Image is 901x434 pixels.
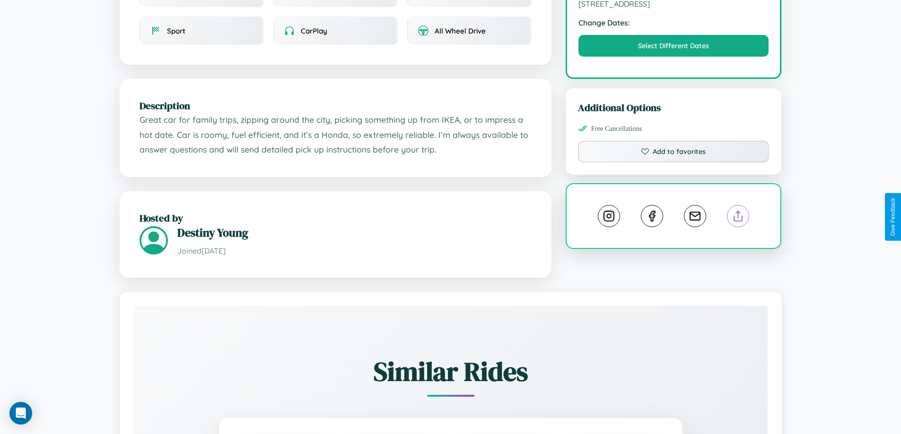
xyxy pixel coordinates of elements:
span: CarPlay [301,26,327,35]
div: Give Feedback [890,198,896,236]
h3: Destiny Young [177,225,532,240]
p: Great car for family trips, zipping around the city, picking something up from IKEA, or to impres... [140,112,532,157]
span: All Wheel Drive [435,26,486,35]
button: Select Different Dates [578,35,769,57]
button: Add to favorites [578,141,770,162]
span: Sport [167,26,185,35]
span: Free Cancellations [591,125,642,133]
p: Joined [DATE] [177,244,532,258]
h2: Similar Rides [167,353,735,390]
h3: Additional Options [578,101,770,114]
div: Open Intercom Messenger [9,402,32,425]
h2: Hosted by [140,211,532,225]
strong: Change Dates: [578,18,769,27]
h2: Description [140,99,532,112]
